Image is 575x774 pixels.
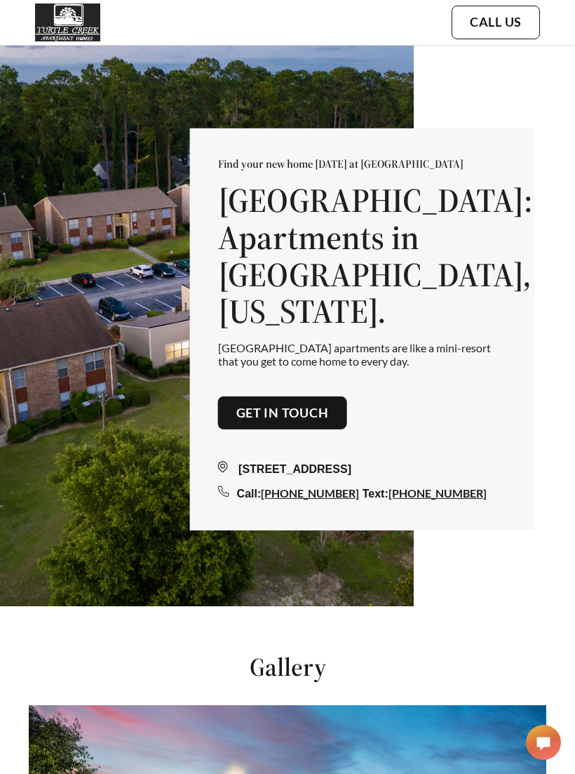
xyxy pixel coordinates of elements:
h1: [GEOGRAPHIC_DATA]: Apartments in [GEOGRAPHIC_DATA], [US_STATE]. [218,182,507,330]
div: [STREET_ADDRESS] [218,461,507,478]
a: Get in touch [236,405,329,420]
button: Get in touch [218,396,347,429]
button: Call Us [452,6,540,39]
p: Find your new home [DATE] at [GEOGRAPHIC_DATA] [218,156,507,171]
span: Call: [237,488,262,500]
a: [PHONE_NUMBER] [261,486,359,500]
img: turtle_creek_logo.png [35,4,100,41]
a: Call Us [470,15,522,30]
span: Text: [363,488,388,500]
a: [PHONE_NUMBER] [388,486,487,500]
p: [GEOGRAPHIC_DATA] apartments are like a mini-resort that you get to come home to every day. [218,341,507,368]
